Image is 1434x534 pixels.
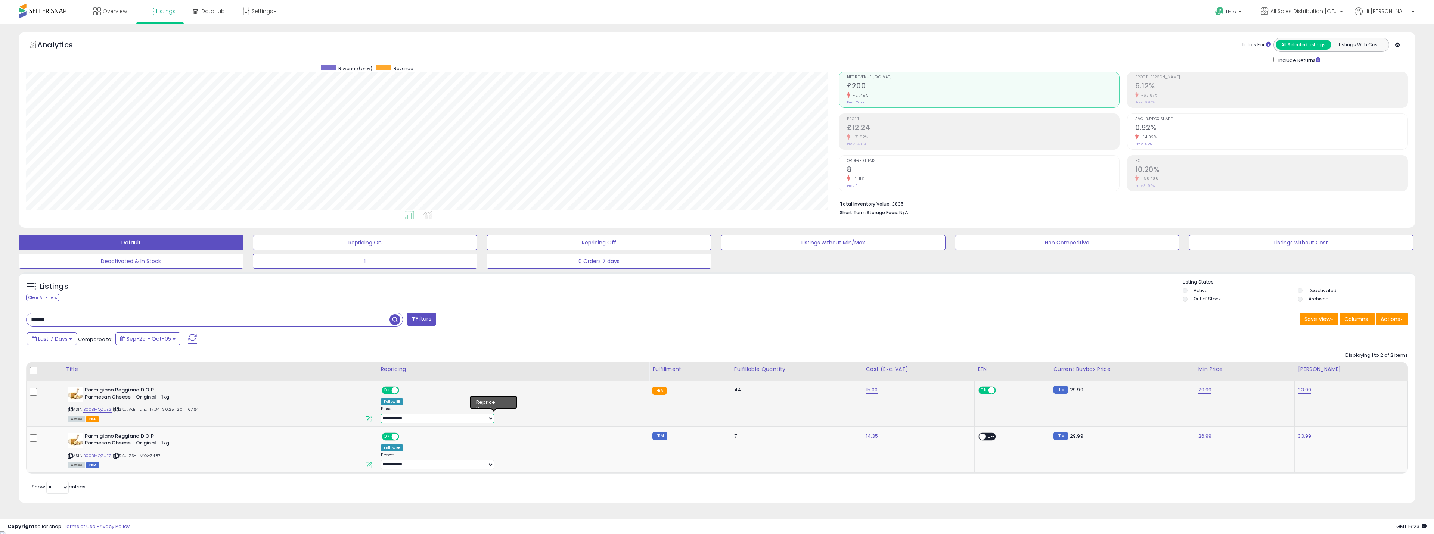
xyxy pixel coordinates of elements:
[127,335,171,343] span: Sep-29 - Oct-05
[850,93,869,98] small: -21.49%
[734,365,860,373] div: Fulfillable Quantity
[734,387,857,393] div: 44
[847,100,864,104] small: Prev: £255
[381,398,403,405] div: Follow BB
[840,199,1402,208] li: £835
[253,235,478,250] button: Repricing On
[382,433,392,440] span: ON
[66,365,375,373] div: Title
[847,82,1119,92] h2: £200
[979,387,988,394] span: ON
[86,462,100,468] span: FBM
[652,432,667,440] small: FBM
[1309,287,1337,294] label: Deactivated
[1139,176,1159,182] small: -68.08%
[97,523,130,530] a: Privacy Policy
[27,332,77,345] button: Last 7 Days
[382,387,392,394] span: ON
[847,184,858,188] small: Prev: 9
[734,433,857,440] div: 7
[1209,1,1249,24] a: Help
[68,433,83,448] img: 31-WO4kIazL._SL40_.jpg
[398,433,410,440] span: OFF
[1070,432,1083,440] span: 29.99
[83,406,112,413] a: B00BMQZUE2
[32,483,86,490] span: Show: entries
[85,433,176,449] b: Parmigiano Reggiano D O P Parmesan Cheese - Original - 1kg
[1198,432,1212,440] a: 26.99
[1053,432,1068,440] small: FBM
[1344,315,1368,323] span: Columns
[1135,82,1407,92] h2: 6.12%
[866,365,972,373] div: Cost (Exc. VAT)
[68,387,372,421] div: ASIN:
[847,159,1119,163] span: Ordered Items
[986,433,997,440] span: OFF
[201,7,225,15] span: DataHub
[955,235,1180,250] button: Non Competitive
[1053,365,1192,373] div: Current Buybox Price
[1226,9,1236,15] span: Help
[1298,432,1311,440] a: 33.99
[78,336,112,343] span: Compared to:
[847,165,1119,175] h2: 8
[103,7,127,15] span: Overview
[83,453,112,459] a: B00BMQZUE2
[721,235,946,250] button: Listings without Min/Max
[253,254,478,269] button: 1
[7,523,35,530] strong: Copyright
[19,235,243,250] button: Default
[338,65,372,72] span: Revenue (prev)
[113,406,199,412] span: | SKU: Adimaria_17.34_30.25_20__6764
[1331,40,1387,50] button: Listings With Cost
[381,406,644,423] div: Preset:
[19,254,243,269] button: Deactivated & In Stock
[1298,386,1311,394] a: 33.99
[1135,159,1407,163] span: ROI
[113,453,161,459] span: | SKU: Z3-HMXX-Z487
[1300,313,1338,325] button: Save View
[64,523,96,530] a: Terms of Use
[1194,296,1221,302] label: Out of Stock
[1215,7,1224,16] i: Get Help
[1070,386,1083,393] span: 29.99
[1135,117,1407,121] span: Avg. Buybox Share
[381,365,646,373] div: Repricing
[1276,40,1331,50] button: All Selected Listings
[995,387,1007,394] span: OFF
[1376,313,1408,325] button: Actions
[394,65,413,72] span: Revenue
[68,387,83,402] img: 31-WO4kIazL._SL40_.jpg
[847,124,1119,134] h2: £12.24
[1135,142,1152,146] small: Prev: 1.07%
[86,416,99,422] span: FBA
[1270,7,1338,15] span: All Sales Distribution [GEOGRAPHIC_DATA]
[381,453,644,469] div: Preset:
[40,281,68,292] h5: Listings
[1268,56,1329,64] div: Include Returns
[899,209,908,216] span: N/A
[1198,386,1212,394] a: 29.99
[38,335,68,343] span: Last 7 Days
[1365,7,1409,15] span: Hi [PERSON_NAME]
[847,142,866,146] small: Prev: £43.13
[68,416,85,422] span: All listings currently available for purchase on Amazon
[1135,100,1155,104] small: Prev: 16.94%
[1189,235,1413,250] button: Listings without Cost
[1135,75,1407,79] span: Profit [PERSON_NAME]
[1309,296,1329,302] label: Archived
[115,332,180,345] button: Sep-29 - Oct-05
[1396,523,1427,530] span: 2025-10-13 16:23 GMT
[978,365,1047,373] div: EFN
[1298,365,1404,373] div: [PERSON_NAME]
[850,176,865,182] small: -11.11%
[68,462,85,468] span: All listings currently available for purchase on Amazon
[1345,352,1408,359] div: Displaying 1 to 2 of 2 items
[487,254,711,269] button: 0 Orders 7 days
[652,387,666,395] small: FBA
[1135,124,1407,134] h2: 0.92%
[1355,7,1415,24] a: Hi [PERSON_NAME]
[1194,287,1207,294] label: Active
[840,209,898,216] b: Short Term Storage Fees:
[850,134,868,140] small: -71.62%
